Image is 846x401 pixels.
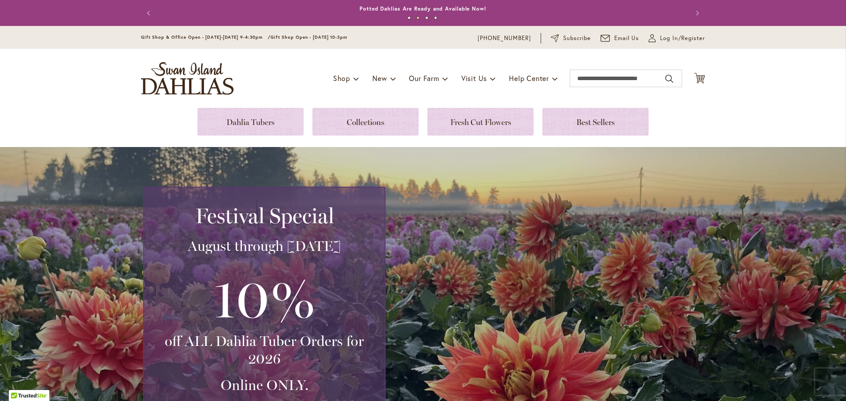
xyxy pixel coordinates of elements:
button: 2 of 4 [416,16,419,19]
h2: Festival Special [155,203,374,228]
span: New [372,74,387,83]
span: Gift Shop Open - [DATE] 10-3pm [271,34,347,40]
h3: off ALL Dahlia Tuber Orders for 2026 [155,332,374,368]
a: Log In/Register [649,34,705,43]
span: Email Us [614,34,639,43]
button: 3 of 4 [425,16,428,19]
a: Potted Dahlias Are Ready and Available Now! [360,5,486,12]
button: 1 of 4 [408,16,411,19]
span: Gift Shop & Office Open - [DATE]-[DATE] 9-4:30pm / [141,34,271,40]
h3: August through [DATE] [155,237,374,255]
a: store logo [141,62,234,95]
span: Help Center [509,74,549,83]
button: Previous [141,4,159,22]
span: Visit Us [461,74,487,83]
a: Email Us [601,34,639,43]
span: Shop [333,74,350,83]
span: Our Farm [409,74,439,83]
span: Subscribe [563,34,591,43]
span: Log In/Register [660,34,705,43]
h3: 10% [155,264,374,332]
a: [PHONE_NUMBER] [478,34,531,43]
a: Subscribe [551,34,591,43]
button: 4 of 4 [434,16,437,19]
button: Next [687,4,705,22]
